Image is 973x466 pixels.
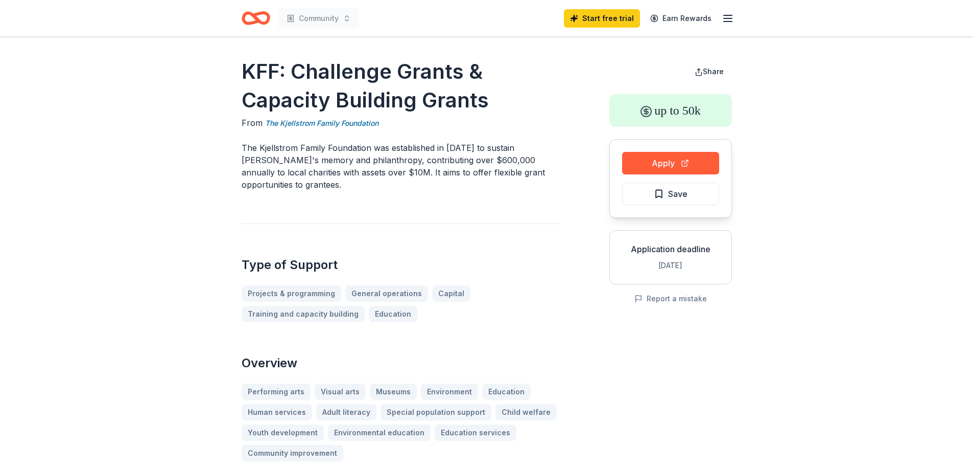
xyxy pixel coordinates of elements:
a: Earn Rewards [644,9,718,28]
button: Share [686,61,732,82]
h1: KFF: Challenge Grants & Capacity Building Grants [242,57,560,115]
div: [DATE] [618,259,723,272]
div: Application deadline [618,243,723,255]
span: Save [668,187,687,201]
button: Save [622,183,719,205]
h2: Overview [242,355,560,371]
a: Training and capacity building [242,306,365,322]
h2: Type of Support [242,257,560,273]
span: Share [703,67,724,76]
div: up to 50k [609,94,732,127]
a: Education [369,306,417,322]
button: Report a mistake [634,293,707,305]
a: Start free trial [564,9,640,28]
a: Projects & programming [242,285,341,302]
a: The Kjellstrom Family Foundation [265,117,378,129]
button: Community [278,8,359,29]
div: From [242,117,560,129]
span: Community [299,12,339,25]
button: Apply [622,152,719,174]
a: General operations [345,285,428,302]
a: Capital [432,285,470,302]
a: Home [242,6,270,30]
p: The Kjellstrom Family Foundation was established in [DATE] to sustain [PERSON_NAME]'s memory and ... [242,142,560,191]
